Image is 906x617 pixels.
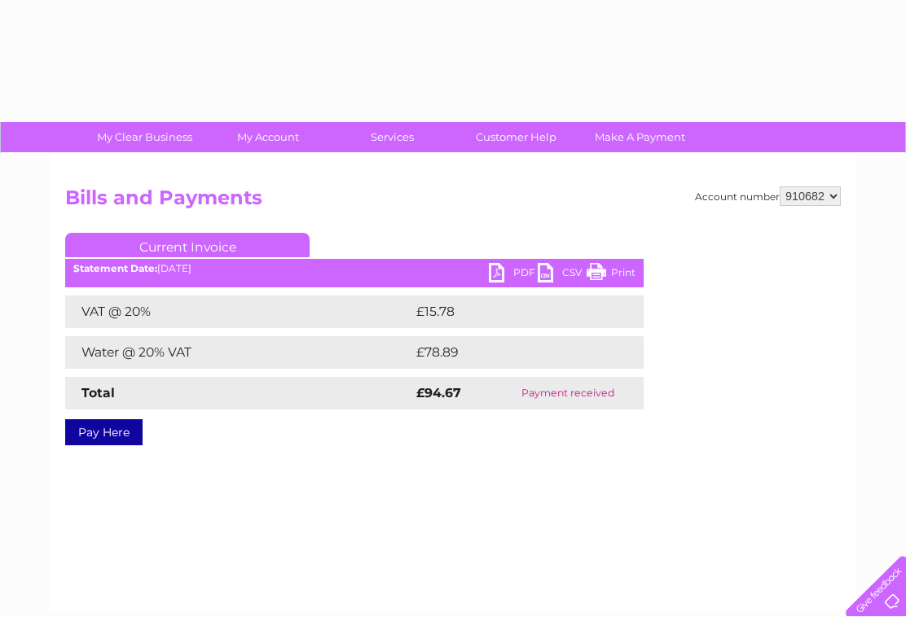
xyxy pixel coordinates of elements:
[449,122,583,152] a: Customer Help
[573,122,707,152] a: Make A Payment
[65,336,412,369] td: Water @ 20% VAT
[65,419,143,445] a: Pay Here
[65,186,841,217] h2: Bills and Payments
[77,122,212,152] a: My Clear Business
[416,385,461,400] strong: £94.67
[65,295,412,328] td: VAT @ 20%
[201,122,336,152] a: My Account
[65,263,644,274] div: [DATE]
[695,186,841,206] div: Account number
[81,385,115,400] strong: Total
[412,295,609,328] td: £15.78
[412,336,612,369] td: £78.89
[587,263,636,287] a: Print
[538,263,587,287] a: CSV
[73,262,157,274] b: Statement Date:
[489,263,538,287] a: PDF
[325,122,460,152] a: Services
[492,377,644,409] td: Payment received
[65,233,310,257] a: Current Invoice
